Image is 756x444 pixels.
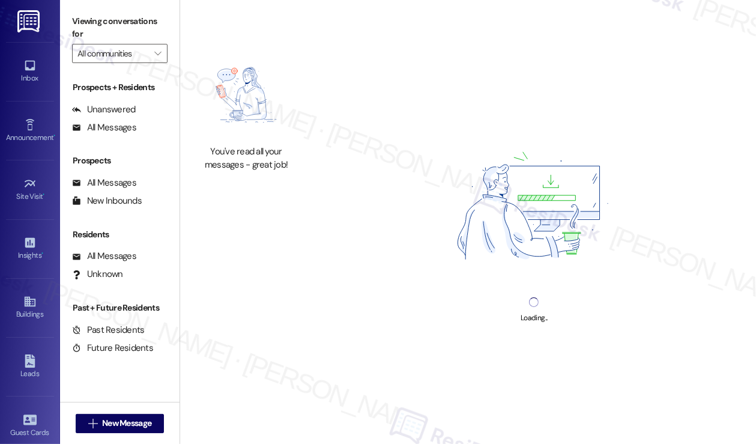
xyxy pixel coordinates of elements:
div: Unanswered [72,103,136,116]
a: Leads [6,351,54,383]
input: All communities [77,44,148,63]
i:  [88,419,97,428]
span: • [41,249,43,258]
div: Prospects + Residents [60,81,180,94]
div: You've read all your messages - great job! [193,145,299,171]
a: Guest Cards [6,410,54,442]
div: All Messages [72,121,136,134]
i:  [154,49,161,58]
a: Inbox [6,55,54,88]
div: Past Residents [72,324,145,336]
a: Buildings [6,291,54,324]
span: • [53,132,55,140]
label: Viewing conversations for [72,12,168,44]
a: Insights • [6,233,54,265]
span: New Message [102,417,151,430]
div: Future Residents [72,342,153,354]
a: Site Visit • [6,174,54,206]
div: All Messages [72,177,136,189]
div: Past + Future Residents [60,302,180,314]
div: Loading... [521,312,548,324]
div: Unknown [72,268,123,281]
div: Prospects [60,154,180,167]
div: New Inbounds [72,195,142,207]
div: Residents [60,228,180,241]
img: empty-state [193,50,299,139]
img: ResiDesk Logo [17,10,42,32]
span: • [43,190,45,199]
button: New Message [76,414,165,433]
div: All Messages [72,250,136,263]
